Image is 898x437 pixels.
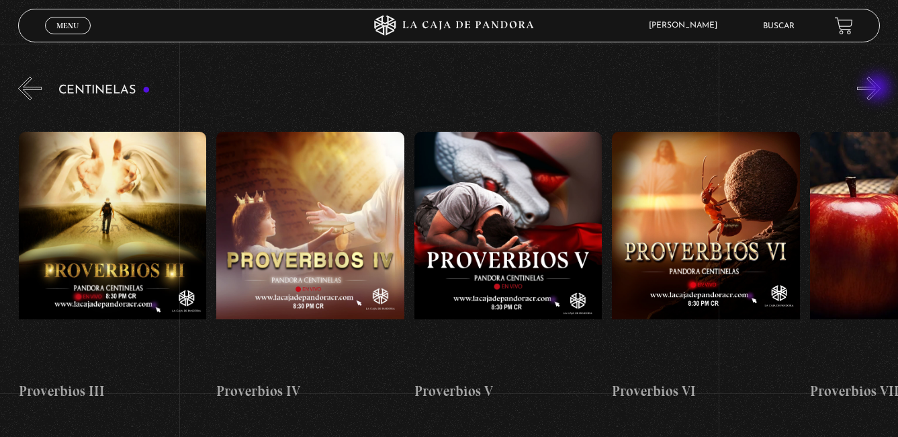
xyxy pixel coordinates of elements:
a: View your shopping cart [835,17,853,35]
a: Proverbios III [19,110,206,423]
h4: Proverbios V [414,381,602,402]
a: Buscar [763,22,795,30]
h4: Proverbios VI [612,381,799,402]
h4: Proverbios IV [216,381,404,402]
span: Cerrar [52,33,84,42]
h4: Proverbios III [19,381,206,402]
h3: Centinelas [58,84,150,97]
button: Previous [18,77,42,100]
span: [PERSON_NAME] [642,22,731,30]
span: Menu [56,22,79,30]
a: Proverbios VI [612,110,799,423]
a: Proverbios IV [216,110,404,423]
a: Proverbios V [414,110,602,423]
button: Next [857,77,881,100]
